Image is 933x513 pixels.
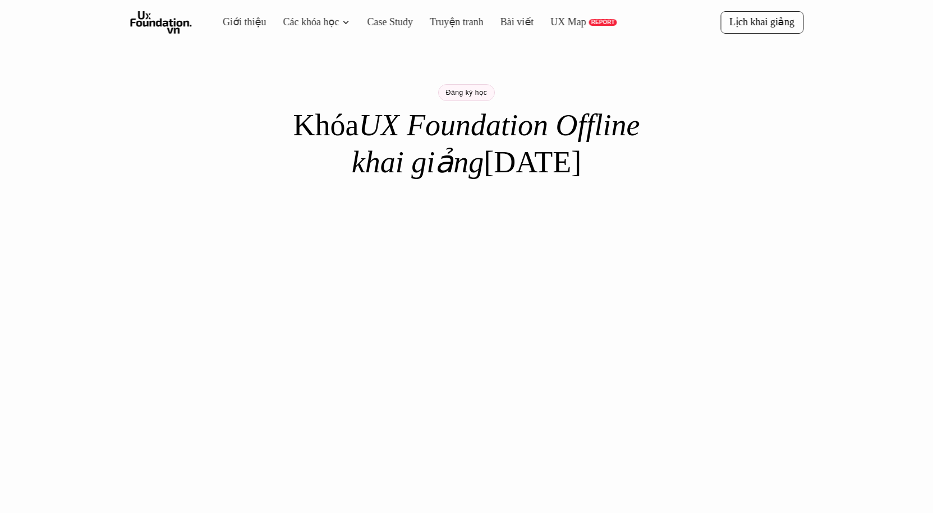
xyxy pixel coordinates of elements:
[424,16,478,29] a: Truyện tranh
[495,16,525,29] a: Bài viết
[223,16,264,29] a: Giới thiệu
[446,89,487,97] p: Đăng ký học
[733,16,794,29] p: Lịch khai giảng
[582,19,605,26] p: REPORT
[281,16,335,29] a: Các khóa học
[270,107,663,180] h1: Khóa [DATE]
[580,19,608,26] a: REPORT
[363,16,407,29] a: Case Study
[353,105,646,181] em: UX Foundation Offline khai giảng
[724,11,803,33] a: Lịch khai giảng
[541,16,577,29] a: UX Map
